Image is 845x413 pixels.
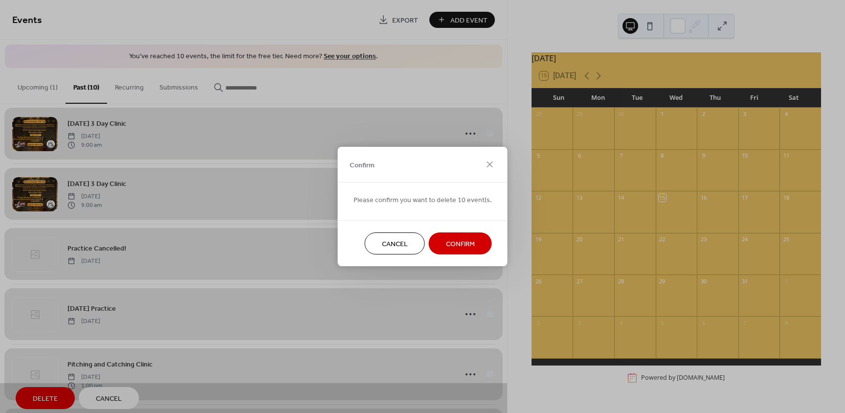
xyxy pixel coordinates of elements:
button: Confirm [429,232,492,254]
span: Cancel [382,239,408,250]
span: Confirm [350,160,375,170]
button: Cancel [365,232,425,254]
span: Confirm [446,239,475,250]
span: Please confirm you want to delete 10 event(s. [354,195,492,206]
